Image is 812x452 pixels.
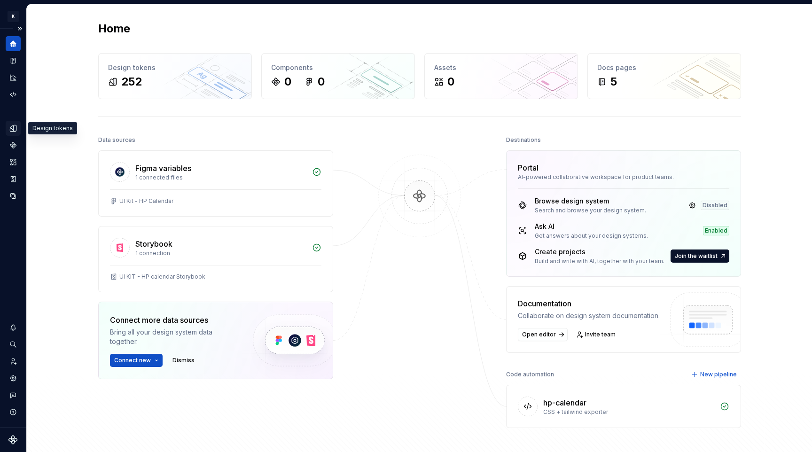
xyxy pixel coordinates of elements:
[518,173,729,181] div: AI-powered collaborative workspace for product teams.
[424,53,578,99] a: Assets0
[284,74,291,89] div: 0
[261,53,415,99] a: Components00
[6,388,21,403] button: Contact support
[98,226,333,292] a: Storybook1 connectionUI KIT - HP calendar Storybook
[110,354,163,367] button: Connect new
[535,257,664,265] div: Build and write with AI, together with your team.
[535,196,646,206] div: Browse design system
[168,354,199,367] button: Dismiss
[135,163,191,174] div: Figma variables
[535,207,646,214] div: Search and browse your design system.
[6,188,21,203] a: Data sources
[701,201,729,210] div: Disabled
[172,357,195,364] span: Dismiss
[543,397,586,408] div: hp-calendar
[110,327,237,346] div: Bring all your design system data together.
[506,133,541,147] div: Destinations
[585,331,616,338] span: Invite team
[6,53,21,68] a: Documentation
[6,320,21,335] button: Notifications
[518,298,660,309] div: Documentation
[447,74,454,89] div: 0
[98,53,252,99] a: Design tokens252
[543,408,714,416] div: CSS + tailwind exporter
[6,121,21,136] a: Design tokens
[110,314,237,326] div: Connect more data sources
[28,122,77,134] div: Design tokens
[573,328,620,341] a: Invite team
[98,133,135,147] div: Data sources
[522,331,556,338] span: Open editor
[610,74,617,89] div: 5
[8,11,19,22] div: K
[597,63,731,72] div: Docs pages
[6,337,21,352] button: Search ⌘K
[135,238,172,249] div: Storybook
[6,354,21,369] a: Invite team
[6,171,21,187] a: Storybook stories
[506,368,554,381] div: Code automation
[13,22,26,35] button: Expand sidebar
[703,226,729,235] div: Enabled
[108,63,242,72] div: Design tokens
[587,53,741,99] a: Docs pages5
[98,150,333,217] a: Figma variables1 connected filesUI Kit - HP Calendar
[119,197,173,205] div: UI Kit - HP Calendar
[98,21,130,36] h2: Home
[8,435,18,444] svg: Supernova Logo
[675,252,718,260] span: Join the waitlist
[318,74,325,89] div: 0
[6,87,21,102] a: Code automation
[671,249,729,263] button: Join the waitlist
[518,311,660,320] div: Collaborate on design system documentation.
[535,247,664,257] div: Create projects
[6,138,21,153] a: Components
[535,232,648,240] div: Get answers about your design systems.
[121,74,142,89] div: 252
[518,162,539,173] div: Portal
[6,371,21,386] a: Settings
[6,155,21,170] a: Assets
[6,36,21,51] a: Home
[271,63,405,72] div: Components
[6,70,21,85] a: Analytics
[2,6,24,26] button: K
[119,273,205,281] div: UI KIT - HP calendar Storybook
[434,63,568,72] div: Assets
[518,328,568,341] a: Open editor
[135,249,306,257] div: 1 connection
[535,222,648,231] div: Ask AI
[688,368,741,381] button: New pipeline
[700,371,737,378] span: New pipeline
[135,174,306,181] div: 1 connected files
[114,357,151,364] span: Connect new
